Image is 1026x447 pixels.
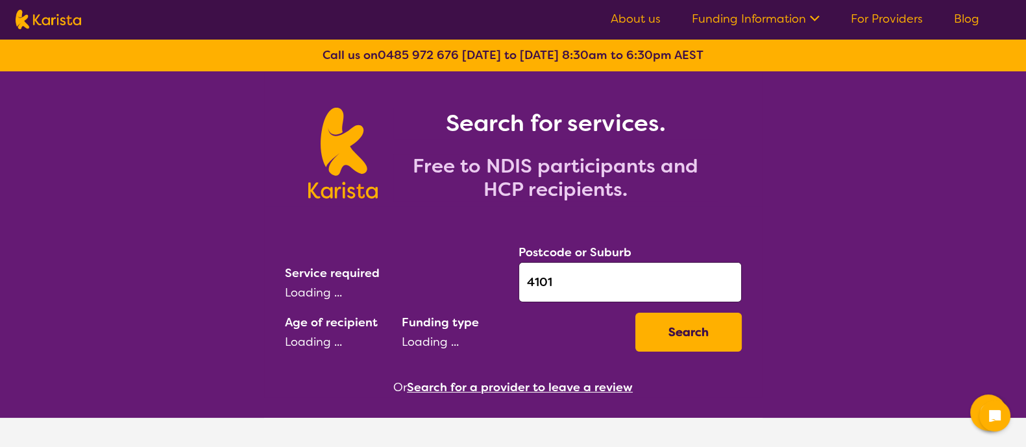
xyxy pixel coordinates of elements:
b: Call us on [DATE] to [DATE] 8:30am to 6:30pm AEST [323,47,703,63]
button: Search [635,313,742,352]
button: Search for a provider to leave a review [407,378,633,397]
input: Type [519,262,742,302]
div: Loading ... [402,332,625,352]
span: Or [393,378,407,397]
button: Channel Menu [970,394,1007,431]
div: Loading ... [285,283,508,302]
h1: Search for services. [393,108,718,139]
label: Service required [285,265,380,281]
img: Karista logo [308,108,378,199]
label: Funding type [402,315,479,330]
img: Karista logo [16,10,81,29]
a: For Providers [851,11,923,27]
label: Postcode or Suburb [519,245,631,260]
div: Loading ... [285,332,391,352]
a: Funding Information [692,11,820,27]
a: Blog [954,11,979,27]
label: Age of recipient [285,315,378,330]
a: 0485 972 676 [378,47,459,63]
a: About us [611,11,661,27]
h2: Free to NDIS participants and HCP recipients. [393,154,718,201]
